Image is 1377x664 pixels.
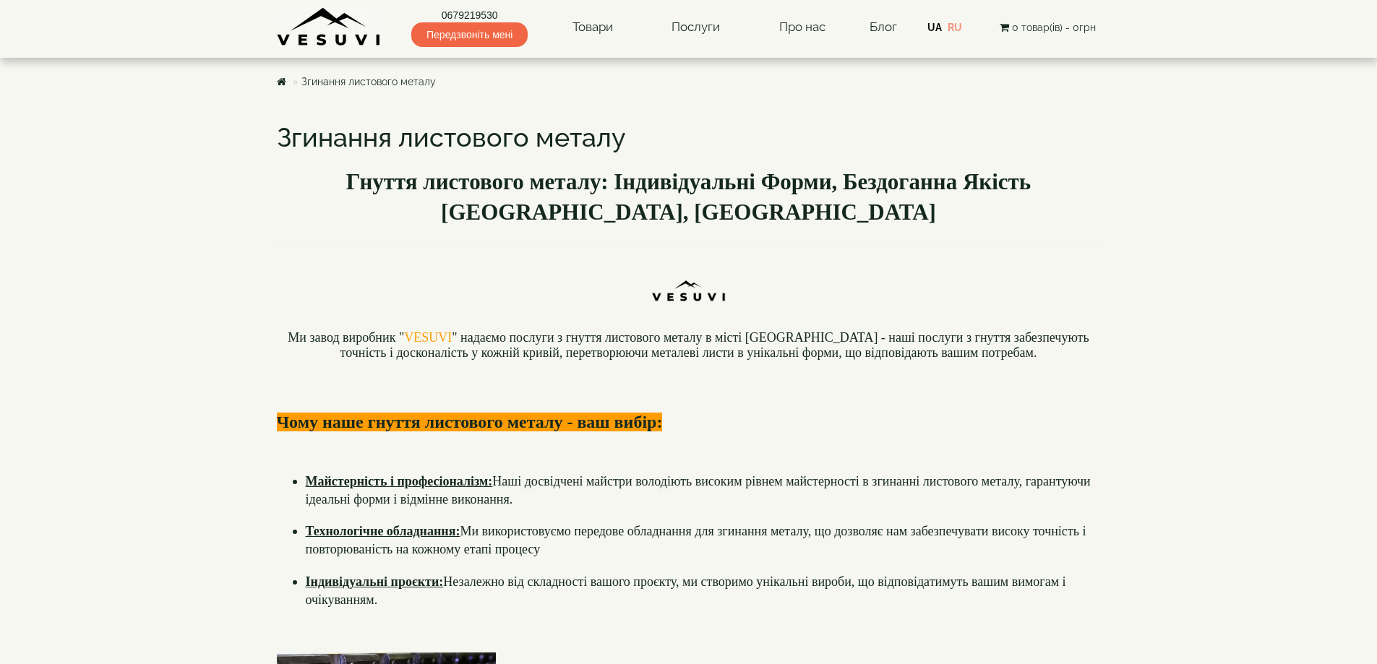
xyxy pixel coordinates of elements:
[306,474,1091,506] font: Наші досвідчені майстри володіють високим рівнем майстерності в згинанні листового металу, гарант...
[441,199,936,225] b: [GEOGRAPHIC_DATA], [GEOGRAPHIC_DATA]
[301,76,436,87] a: Згинання листового металу
[404,330,452,345] a: VESUVI
[765,11,840,44] a: Про нас
[306,524,1086,556] font: Ми використовуємо передове обладнання для згинання металу, що дозволяє нам забезпечувати високу т...
[657,11,734,44] a: Послуги
[1012,22,1096,33] span: 0 товар(ів) - 0грн
[306,574,444,589] u: Індивідуальні проєкти:
[411,8,528,22] a: 0679219530
[306,524,460,538] b: Технологічне обладнання:
[277,413,663,431] font: Чому наше гнуття листового металу - ваш вибір:
[288,330,1089,360] font: Ми завод виробник " " надаємо послуги з гнуття листового металу в місті [GEOGRAPHIC_DATA] - наші ...
[306,574,1066,607] font: Незалежно від складності вашого проєкту, ми створимо унікальні вироби, що відповідатимуть вашим в...
[870,20,897,34] a: Блог
[306,474,493,488] b: Майстерність і професіоналізм:
[995,20,1100,35] button: 0 товар(ів) - 0грн
[346,169,1031,194] b: Гнуття листового металу: Індивідуальні Форми, Бездоганна Якість
[277,7,382,47] img: Завод VESUVI
[948,22,962,33] a: RU
[927,22,942,33] a: UA
[648,251,729,311] img: Ttn5pm9uIKLcKgZrI-DPJtyXM-1-CpJTlstn2ZXthDzrWzHqWzIXq4ZS7qPkPFVaBoA4GitRGAHsRZshv0hWB0BnCPS-8PrHC...
[558,11,627,44] a: Товари
[411,22,528,47] span: Передзвоніть мені
[277,124,1101,152] h1: Згинання листового металу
